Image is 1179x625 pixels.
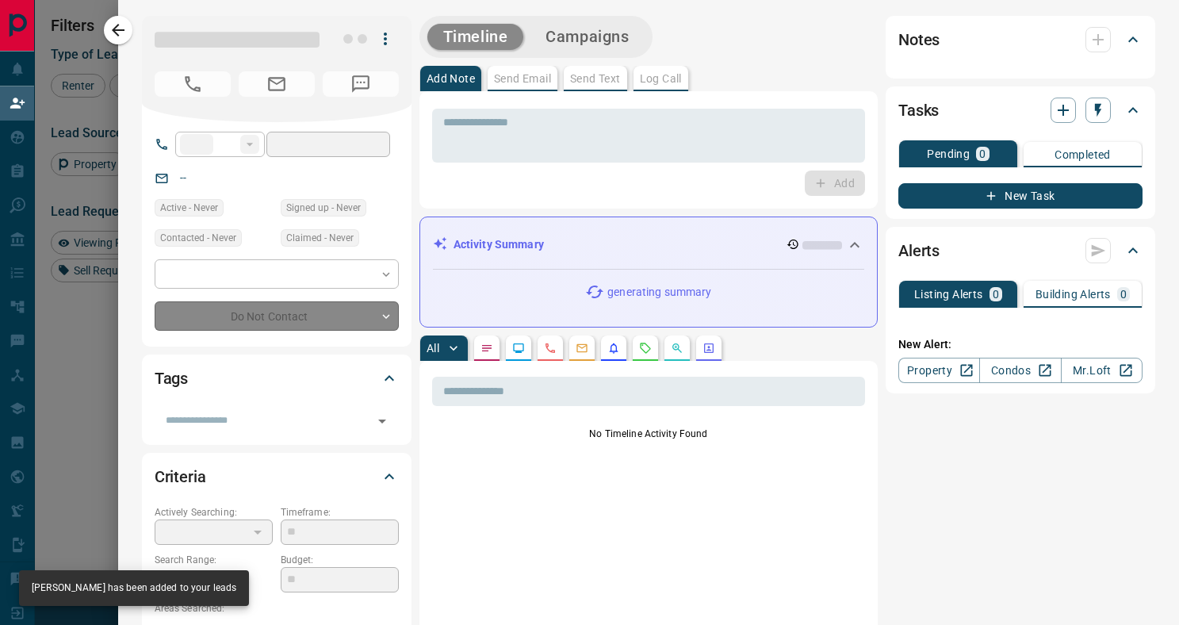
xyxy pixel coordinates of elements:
p: generating summary [607,284,711,301]
div: Tasks [898,91,1143,129]
h2: Notes [898,27,940,52]
div: Tags [155,359,399,397]
div: Notes [898,21,1143,59]
svg: Lead Browsing Activity [512,342,525,355]
p: 0 [993,289,999,300]
p: 0 [1120,289,1127,300]
p: -- - -- [155,567,273,593]
h2: Alerts [898,238,940,263]
svg: Calls [544,342,557,355]
svg: Emails [576,342,588,355]
p: No Timeline Activity Found [432,427,865,441]
p: Search Range: [155,553,273,567]
button: Campaigns [530,24,645,50]
p: Building Alerts [1035,289,1111,300]
button: Timeline [427,24,524,50]
h2: Criteria [155,464,206,489]
span: Contacted - Never [160,230,236,246]
p: Activity Summary [454,236,544,253]
svg: Listing Alerts [607,342,620,355]
a: Property [898,358,980,383]
p: Areas Searched: [155,601,399,615]
div: [PERSON_NAME] has been added to your leads [32,575,236,601]
span: Active - Never [160,200,218,216]
span: Signed up - Never [286,200,361,216]
p: Completed [1055,149,1111,160]
span: No Number [155,71,231,97]
h2: Tags [155,366,188,391]
svg: Notes [480,342,493,355]
p: Pending [927,148,970,159]
svg: Requests [639,342,652,355]
a: Condos [979,358,1061,383]
span: No Number [323,71,399,97]
a: -- [180,171,186,184]
button: Open [371,410,393,432]
button: New Task [898,183,1143,209]
svg: Agent Actions [702,342,715,355]
p: 0 [979,148,986,159]
p: Add Note [427,73,475,84]
h2: Tasks [898,98,939,123]
p: All [427,343,439,354]
p: New Alert: [898,336,1143,353]
div: Criteria [155,458,399,496]
p: Timeframe: [281,505,399,520]
div: Activity Summary [433,230,864,259]
span: No Email [239,71,315,97]
p: Budget: [281,553,399,567]
span: Claimed - Never [286,230,354,246]
div: Alerts [898,232,1143,270]
p: Actively Searching: [155,505,273,520]
a: Mr.Loft [1061,358,1143,383]
p: Listing Alerts [914,289,983,300]
div: Do Not Contact [155,301,399,331]
svg: Opportunities [671,342,683,355]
